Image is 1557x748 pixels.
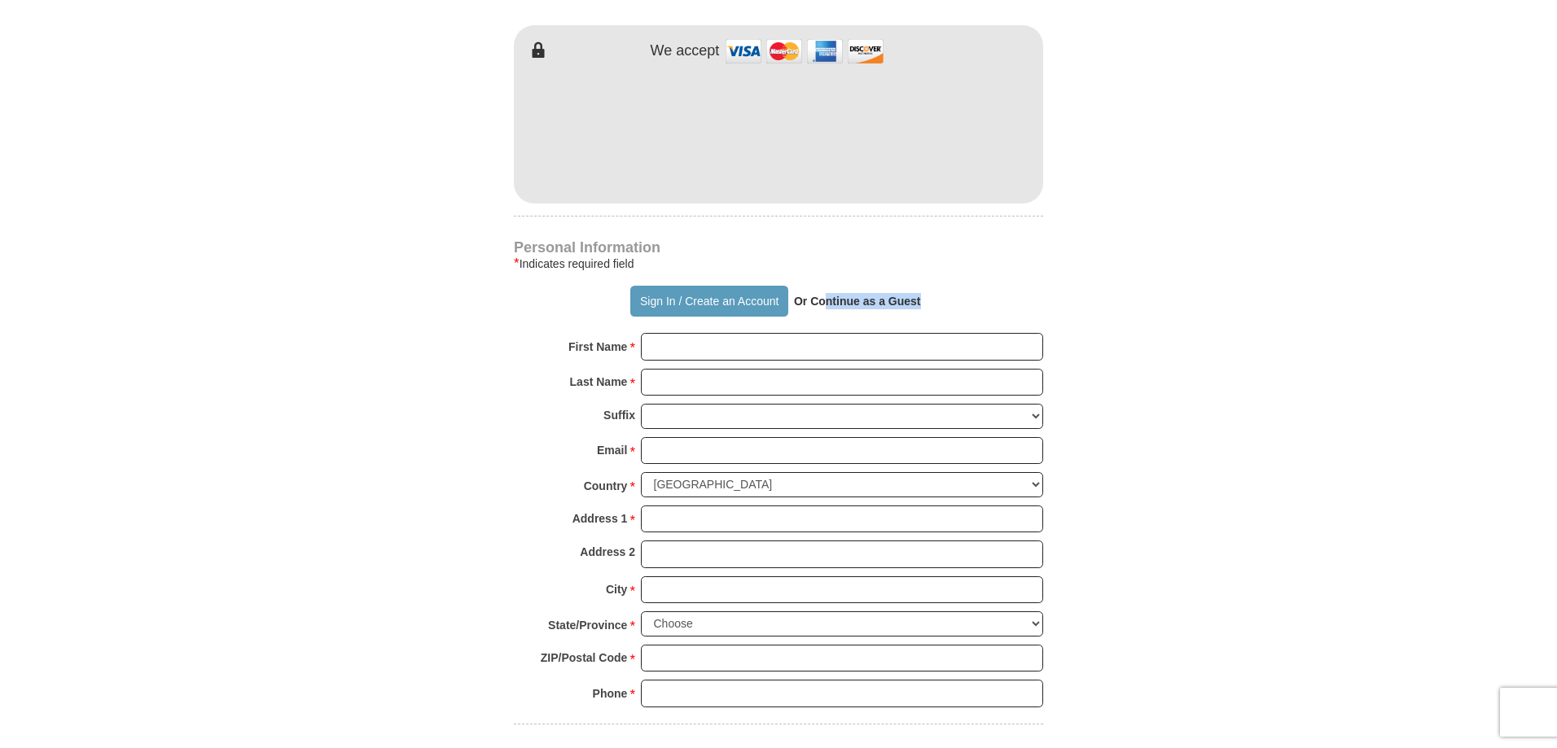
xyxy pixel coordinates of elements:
strong: Phone [593,682,628,705]
h4: Personal Information [514,241,1043,254]
img: credit cards accepted [723,33,886,68]
strong: Country [584,475,628,497]
strong: Suffix [603,404,635,426]
strong: Address 2 [580,540,635,563]
div: Indicates required field [514,254,1043,273]
strong: Or Continue as a Guest [794,295,921,308]
h4: We accept [651,42,720,60]
strong: ZIP/Postal Code [541,646,628,669]
strong: State/Province [548,614,627,636]
button: Sign In / Create an Account [630,286,787,317]
strong: Last Name [570,370,628,393]
strong: Address 1 [572,507,628,530]
strong: Email [597,439,627,461]
strong: City [606,578,627,601]
strong: First Name [568,335,627,358]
